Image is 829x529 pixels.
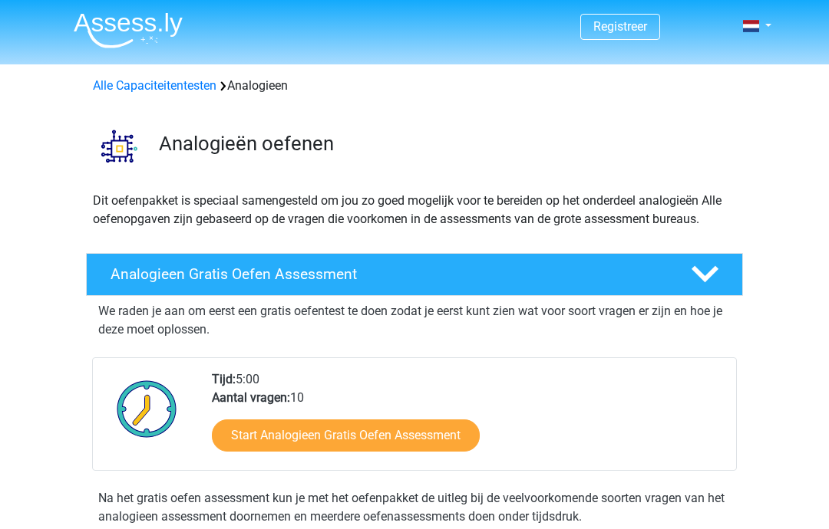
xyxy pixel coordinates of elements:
a: Start Analogieen Gratis Oefen Assessment [212,419,480,452]
img: Assessly [74,12,183,48]
img: Klok [108,370,186,447]
a: Analogieen Gratis Oefen Assessment [80,253,749,296]
p: We raden je aan om eerst een gratis oefentest te doen zodat je eerst kunt zien wat voor soort vra... [98,302,731,339]
b: Aantal vragen: [212,390,290,405]
b: Tijd: [212,372,236,386]
img: analogieen [87,113,152,179]
a: Alle Capaciteitentesten [93,78,216,93]
div: Na het gratis oefen assessment kun je met het oefenpakket de uitleg bij de veelvoorkomende soorte... [92,489,737,526]
a: Registreer [593,19,647,34]
div: Analogieen [87,77,742,95]
h4: Analogieen Gratis Oefen Assessment [111,265,666,283]
div: 5:00 10 [200,370,735,470]
p: Dit oefenpakket is speciaal samengesteld om jou zo goed mogelijk voor te bereiden op het onderdee... [93,192,736,228]
h3: Analogieën oefenen [159,132,731,156]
